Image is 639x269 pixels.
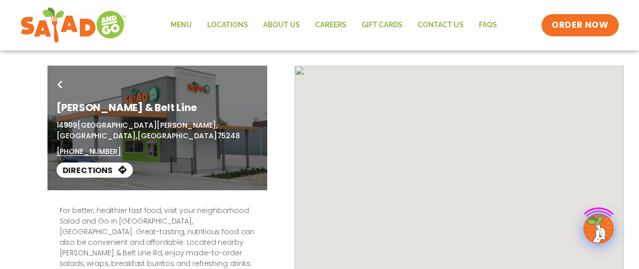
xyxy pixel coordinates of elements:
[552,19,608,31] span: ORDER NOW
[57,100,258,115] h1: [PERSON_NAME] & Belt Line
[542,14,618,36] a: ORDER NOW
[57,146,121,157] a: [PHONE_NUMBER]
[60,205,255,269] p: For better, healthier fast food, visit your neighborhood Salad and Go in [GEOGRAPHIC_DATA], [GEOG...
[308,14,354,37] a: Careers
[137,131,217,141] span: [GEOGRAPHIC_DATA]
[354,14,410,37] a: GIFT CARDS
[410,14,471,37] a: Contact Us
[20,5,127,45] img: new-SAG-logo-768×292
[57,131,137,141] span: [GEOGRAPHIC_DATA],
[57,163,133,178] a: Directions
[57,120,77,130] span: 14909
[163,14,505,37] nav: Menu
[200,14,256,37] a: Locations
[217,131,240,141] span: 75248
[471,14,505,37] a: FAQs
[256,14,308,37] a: About Us
[163,14,200,37] a: Menu
[77,120,218,130] span: [GEOGRAPHIC_DATA][PERSON_NAME],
